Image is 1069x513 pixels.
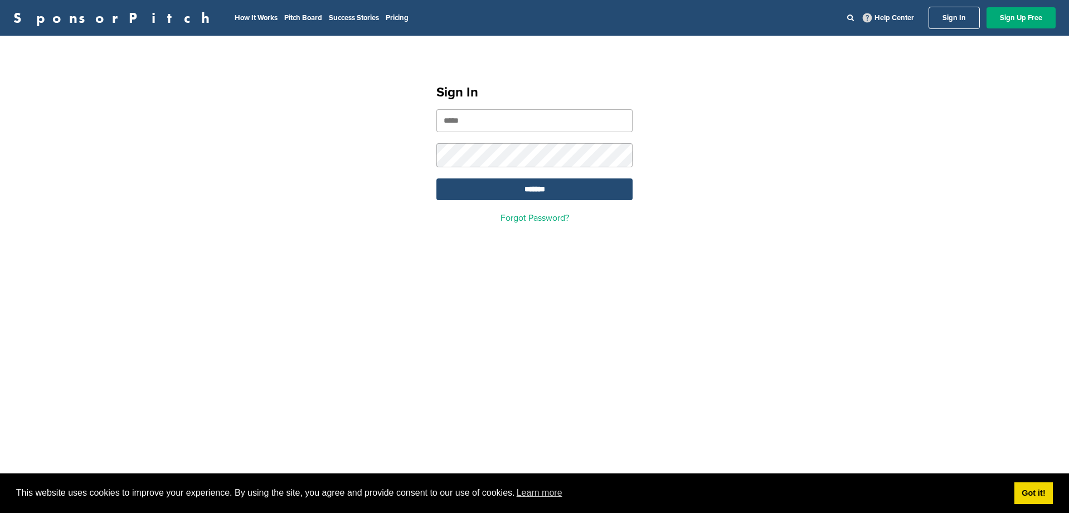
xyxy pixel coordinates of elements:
[501,212,569,224] a: Forgot Password?
[929,7,980,29] a: Sign In
[1014,482,1053,505] a: dismiss cookie message
[515,485,564,501] a: learn more about cookies
[284,13,322,22] a: Pitch Board
[235,13,278,22] a: How It Works
[386,13,409,22] a: Pricing
[329,13,379,22] a: Success Stories
[987,7,1056,28] a: Sign Up Free
[436,83,633,103] h1: Sign In
[13,11,217,25] a: SponsorPitch
[16,485,1005,501] span: This website uses cookies to improve your experience. By using the site, you agree and provide co...
[861,11,916,25] a: Help Center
